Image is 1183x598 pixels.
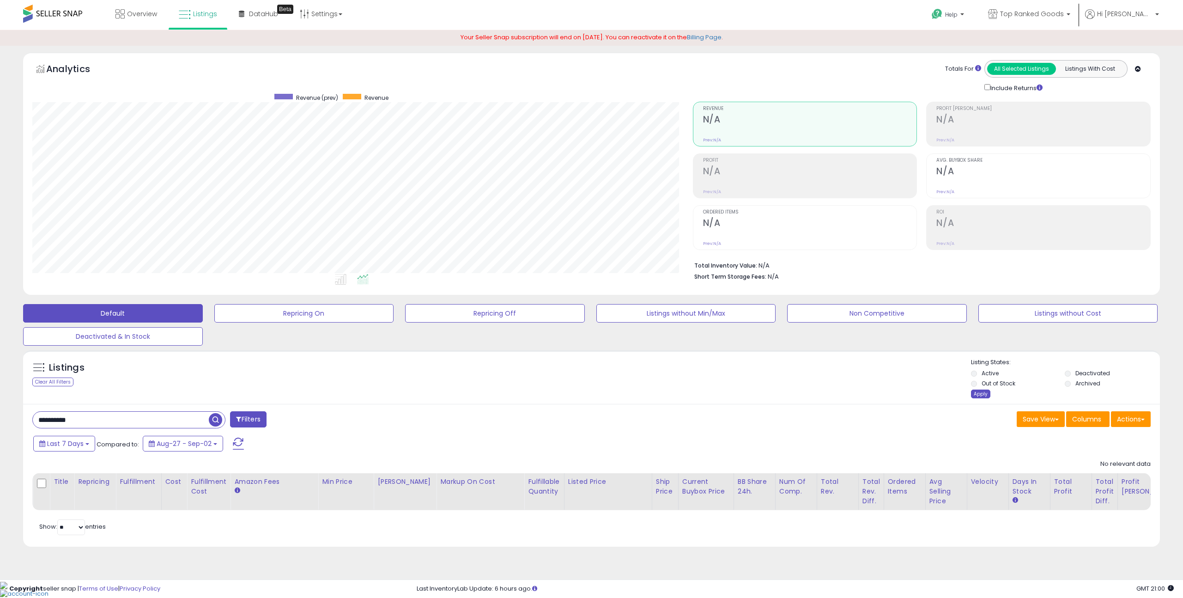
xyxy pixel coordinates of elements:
div: Title [54,477,70,487]
small: Prev: N/A [936,189,954,195]
p: Listing States: [971,358,1160,367]
div: Apply [971,390,990,398]
button: Columns [1066,411,1110,427]
div: Cost [165,477,183,487]
div: Total Profit [1054,477,1088,496]
span: Revenue (prev) [296,94,338,102]
span: Show: entries [39,522,106,531]
a: Billing Page [687,33,722,42]
button: Repricing Off [405,304,585,323]
span: Help [945,11,958,18]
span: Ordered Items [703,210,917,215]
div: Totals For [945,65,981,73]
div: Ship Price [656,477,674,496]
span: Top Ranked Goods [1000,9,1064,18]
h2: N/A [936,218,1150,230]
h5: Listings [49,361,85,374]
button: Listings without Cost [978,304,1158,323]
div: Total Rev. Diff. [862,477,880,506]
small: Prev: N/A [936,137,954,143]
div: Clear All Filters [32,378,73,386]
button: All Selected Listings [987,63,1056,75]
button: Listings without Min/Max [596,304,776,323]
button: Filters [230,411,266,427]
a: Help [924,1,973,30]
small: Prev: N/A [936,241,954,246]
div: Days In Stock [1013,477,1046,496]
h2: N/A [703,166,917,178]
span: Revenue [703,106,917,111]
label: Archived [1075,379,1100,387]
button: Last 7 Days [33,436,95,452]
div: [PERSON_NAME] [377,477,432,487]
small: Days In Stock. [1013,496,1018,505]
span: Last 7 Days [47,439,84,448]
label: Active [982,369,999,377]
label: Out of Stock [982,379,1015,387]
h2: N/A [703,114,917,127]
button: Save View [1017,411,1065,427]
th: The percentage added to the cost of goods (COGS) that forms the calculator for Min & Max prices. [437,473,524,510]
span: Your Seller Snap subscription will end on [DATE]. You can reactivate it on the . [461,33,723,42]
small: Amazon Fees. [234,487,240,495]
span: Revenue [364,94,388,102]
div: Current Buybox Price [682,477,730,496]
button: Repricing On [214,304,394,323]
button: Non Competitive [787,304,967,323]
div: Velocity [971,477,1005,487]
span: ROI [936,210,1150,215]
small: Prev: N/A [703,189,721,195]
div: Fulfillment [120,477,157,487]
span: Profit [PERSON_NAME] [936,106,1150,111]
button: Listings With Cost [1056,63,1124,75]
span: Aug-27 - Sep-02 [157,439,212,448]
span: Listings [193,9,217,18]
small: Prev: N/A [703,137,721,143]
div: Total Rev. [821,477,855,496]
div: Fulfillment Cost [191,477,226,496]
b: Short Term Storage Fees: [694,273,766,281]
div: No relevant data [1100,460,1151,469]
b: Total Inventory Value: [694,262,757,269]
small: Prev: N/A [703,241,721,246]
h2: N/A [936,166,1150,178]
i: Get Help [931,8,943,20]
h2: N/A [936,114,1150,127]
div: Num of Comp. [779,477,813,496]
button: Actions [1111,411,1151,427]
span: Avg. Buybox Share [936,158,1150,163]
h2: N/A [703,218,917,230]
span: N/A [768,272,779,281]
li: N/A [694,259,1144,270]
div: Ordered Items [888,477,922,496]
div: Total Profit Diff. [1096,477,1114,506]
div: Repricing [78,477,112,487]
span: Columns [1072,415,1101,424]
span: Profit [703,158,917,163]
button: Aug-27 - Sep-02 [143,436,223,452]
span: DataHub [249,9,278,18]
a: Hi [PERSON_NAME] [1085,9,1159,30]
button: Deactivated & In Stock [23,327,203,346]
div: Amazon Fees [234,477,314,487]
div: Profit [PERSON_NAME] [1122,477,1177,496]
h5: Analytics [46,62,108,78]
div: Listed Price [568,477,648,487]
div: BB Share 24h. [738,477,771,496]
div: Tooltip anchor [277,5,293,14]
div: Markup on Cost [440,477,520,487]
div: Fulfillable Quantity [528,477,560,496]
div: Min Price [322,477,370,487]
span: Hi [PERSON_NAME] [1097,9,1153,18]
button: Default [23,304,203,323]
label: Deactivated [1075,369,1110,377]
div: Avg Selling Price [929,477,963,506]
span: Overview [127,9,157,18]
span: Compared to: [97,440,139,449]
div: Include Returns [977,82,1054,93]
